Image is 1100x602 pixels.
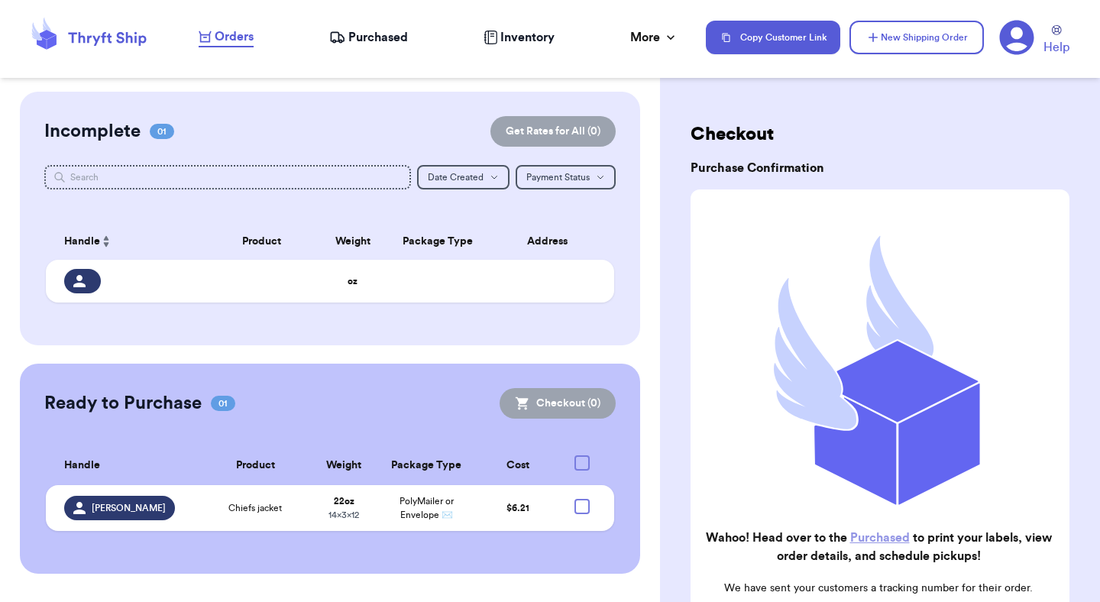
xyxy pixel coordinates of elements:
h3: Purchase Confirmation [691,159,1069,177]
a: Purchased [850,532,910,544]
input: Search [44,165,411,189]
span: $ 6.21 [506,503,529,513]
span: [PERSON_NAME] [92,502,166,514]
h2: Wahoo! Head over to the to print your labels, view order details, and schedule pickups! [703,529,1054,565]
button: Sort ascending [100,232,112,251]
span: 01 [211,396,235,411]
span: Chiefs jacket [228,502,282,514]
button: Payment Status [516,165,616,189]
th: Weight [311,446,377,485]
th: Address [489,223,614,260]
span: Purchased [348,28,408,47]
button: New Shipping Order [849,21,984,54]
th: Package Type [377,446,476,485]
th: Product [205,223,319,260]
button: Copy Customer Link [706,21,840,54]
span: Orders [215,28,254,46]
span: 14 x 3 x 12 [328,510,359,519]
th: Cost [476,446,558,485]
h2: Ready to Purchase [44,391,202,416]
span: Date Created [428,173,484,182]
button: Get Rates for All (0) [490,116,616,147]
th: Weight [319,223,387,260]
a: Orders [199,28,254,47]
h2: Incomplete [44,119,141,144]
th: Package Type [387,223,489,260]
span: 01 [150,124,174,139]
span: Help [1043,38,1069,57]
button: Date Created [417,165,510,189]
h2: Checkout [691,122,1069,147]
span: Handle [64,234,100,250]
button: Checkout (0) [500,388,616,419]
a: Purchased [329,28,408,47]
a: Help [1043,25,1069,57]
div: More [630,28,678,47]
th: Product [200,446,311,485]
span: Inventory [500,28,555,47]
strong: 22 oz [334,497,354,506]
p: We have sent your customers a tracking number for their order. [703,581,1054,596]
span: PolyMailer or Envelope ✉️ [400,497,454,519]
a: Inventory [484,28,555,47]
strong: oz [348,277,357,286]
span: Handle [64,458,100,474]
span: Payment Status [526,173,590,182]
